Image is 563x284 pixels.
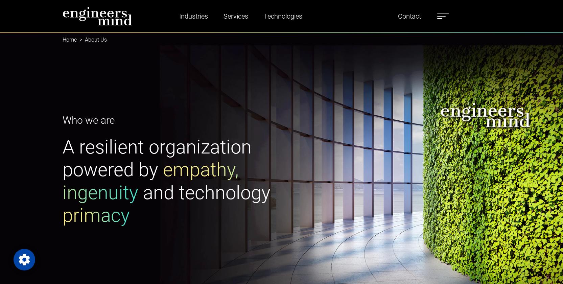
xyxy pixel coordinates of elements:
[261,8,305,24] a: Technologies
[63,136,278,227] h1: A resilient organization powered by and technology
[221,8,251,24] a: Services
[63,37,77,43] a: Home
[395,8,424,24] a: Contact
[63,32,501,47] nav: breadcrumb
[77,36,107,44] li: About Us
[63,159,239,204] span: empathy, ingenuity
[63,113,278,128] p: Who we are
[177,8,211,24] a: Industries
[63,204,130,227] span: primacy
[63,7,132,26] img: logo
